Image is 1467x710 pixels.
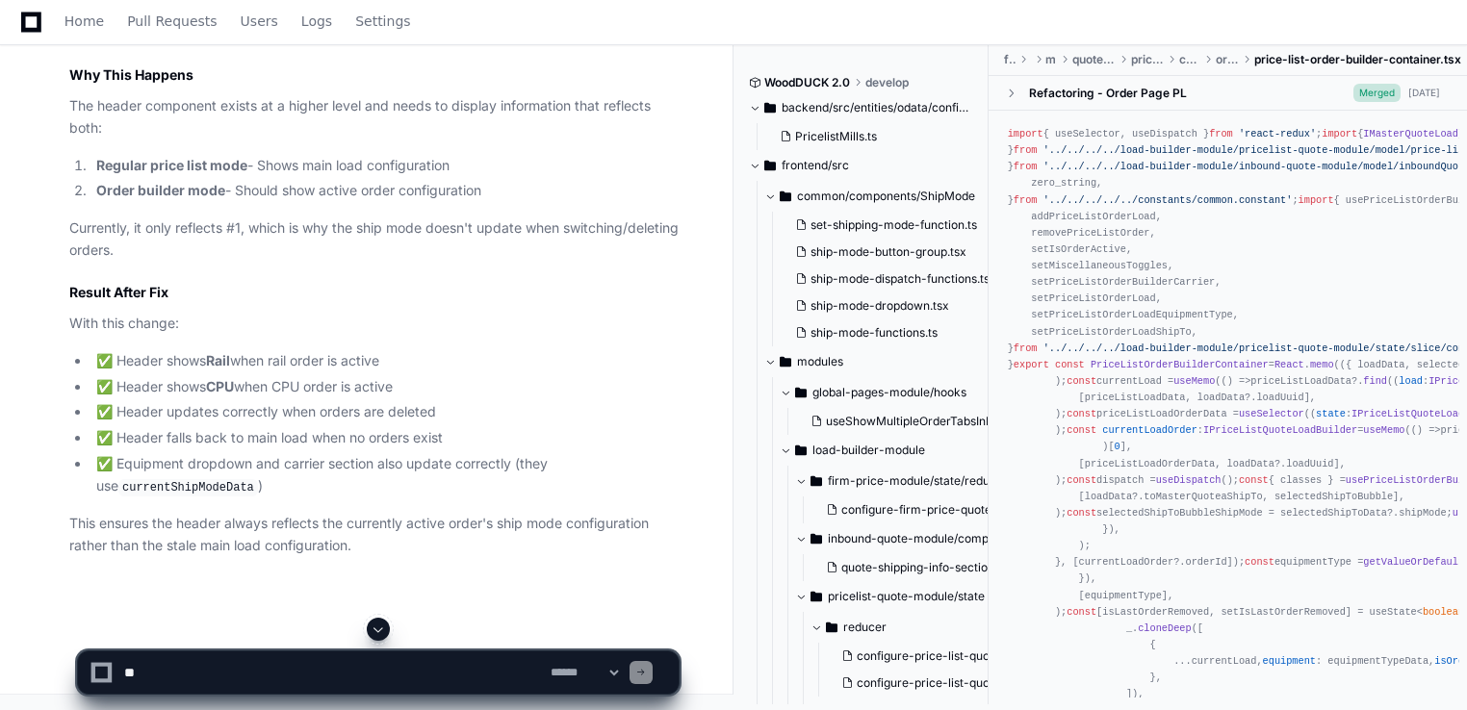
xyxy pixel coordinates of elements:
span: load-builder-module [812,443,925,458]
li: - Shows main load configuration [90,155,679,177]
span: state [1316,408,1346,419]
span: getValueOrDefault [1363,556,1464,568]
button: backend/src/entities/odata/config-quote-service [749,92,974,123]
span: const [1067,605,1096,617]
span: toMasterQuoteaShipTo [1144,490,1262,501]
button: ship-mode-dispatch-functions.ts [787,266,990,292]
button: PricelistMills.ts [772,123,963,150]
p: With this change: [69,313,679,335]
span: quote-shipping-info-section.tsx [841,560,1014,575]
span: Pull Requests [127,15,217,27]
button: pricelist-quote-module/state [795,581,1020,612]
span: Users [241,15,278,27]
button: configure-firm-price-quote-reducer.ts [818,496,1024,523]
span: pricelist-quote-module/state [828,589,985,604]
svg: Directory [811,527,822,550]
span: useMemo [1173,375,1215,387]
span: orderId [1185,556,1226,568]
span: components [1179,52,1200,67]
svg: Directory [764,96,776,119]
span: loadUuid [1286,457,1333,469]
svg: Directory [795,381,807,404]
strong: Rail [206,352,230,368]
strong: CPU [206,378,234,394]
span: memo [1310,358,1334,369]
span: develop [865,75,909,90]
li: ✅ Header falls back to main load when no orders exist [90,427,679,449]
svg: Directory [811,585,822,608]
span: const [1067,424,1096,436]
span: PriceListOrderBuilderContainer [1091,358,1269,369]
span: currentLoadOrder [1102,424,1197,436]
span: WoodDUCK 2.0 [764,75,850,90]
span: ship-mode-functions.ts [811,325,938,341]
span: from [1014,342,1038,353]
span: React [1274,358,1304,369]
span: const [1067,507,1096,519]
button: common/components/ShipMode [764,181,990,212]
span: 0 [1115,441,1120,452]
span: useShowMultipleOrderTabsInProgress.tsx [826,414,1054,429]
span: from [1014,161,1038,172]
button: frontend/src [749,150,974,181]
button: global-pages-module/hooks [780,377,1005,408]
span: backend/src/entities/odata/config-quote-service [782,100,974,115]
h2: Result After Fix [69,283,679,302]
span: modules [1045,52,1057,67]
span: shipMode [1399,507,1446,519]
span: price-list-module [1131,52,1164,67]
button: load-builder-module [780,435,1005,466]
span: useSelector [1239,408,1304,419]
span: '../../../../../constants/common.constant' [1043,193,1293,205]
span: const [1067,375,1096,387]
span: PricelistMills.ts [795,129,877,144]
span: () => [1411,424,1441,436]
button: modules [764,346,990,377]
span: IPriceListQuoteLoadBuilder [1203,424,1357,436]
span: Home [64,15,104,27]
svg: Directory [811,469,822,493]
span: const [1245,556,1274,568]
span: 'react-redux' [1239,128,1316,139]
button: set-shipping-mode-function.ts [787,212,990,239]
span: useMemo [1363,424,1404,436]
span: from [1014,144,1038,156]
span: configure-firm-price-quote-reducer.ts [841,502,1052,518]
p: This ensures the header always reflects the currently active order's ship mode configuration rath... [69,513,679,557]
svg: Directory [795,439,807,462]
span: export [1014,358,1049,369]
span: global-pages-module/hooks [812,385,966,400]
span: loadUuid [1256,392,1303,403]
button: ship-mode-functions.ts [787,319,990,346]
span: from [1209,128,1233,139]
li: ✅ Header shows when rail order is active [90,350,679,372]
span: frontend/src [782,158,849,173]
span: firm-price-module/state/reducer [828,473,1008,489]
svg: Directory [780,185,791,208]
p: The header component exists at a higher level and needs to display information that reflects both: [69,95,679,139]
li: - Should show active order configuration [90,180,679,202]
div: [DATE] [1408,86,1440,100]
span: const [1067,473,1096,485]
span: common/components/ShipMode [797,189,975,204]
span: load [1399,375,1423,387]
button: useShowMultipleOrderTabsInProgress.tsx [803,408,1009,435]
span: set-shipping-mode-function.ts [811,217,977,233]
span: const [1055,358,1085,369]
span: Settings [355,15,410,27]
span: quote-review-module [1072,52,1116,67]
span: import [1008,128,1043,139]
span: find [1363,375,1387,387]
span: IMasterQuoteLoad [1363,128,1458,139]
span: import [1322,128,1357,139]
span: order-builder [1216,52,1239,67]
span: price-list-order-builder-container.tsx [1254,52,1461,67]
span: () => [1221,375,1250,387]
span: useDispatch [1156,473,1222,485]
h2: Why This Happens [69,65,679,85]
svg: Directory [780,350,791,373]
button: reducer [811,612,1036,643]
span: ship-mode-dispatch-functions.ts [811,271,990,287]
span: Merged [1353,84,1401,102]
button: inbound-quote-module/components [795,523,1020,554]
